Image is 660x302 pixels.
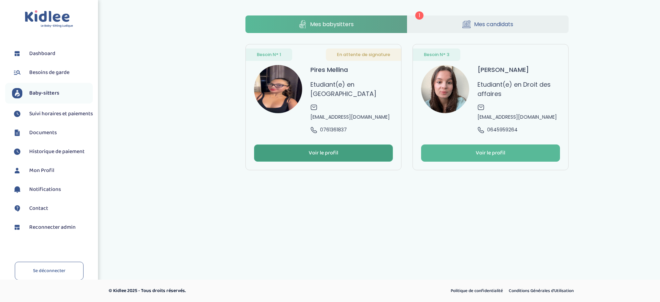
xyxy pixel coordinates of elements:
[29,68,69,77] span: Besoins de garde
[477,65,529,74] h3: [PERSON_NAME]
[12,88,93,98] a: Baby-sitters
[12,147,22,157] img: suivihoraire.svg
[424,51,449,58] span: Besoin N° 3
[12,88,22,98] img: babysitters.svg
[12,203,22,214] img: contact.svg
[487,126,518,133] ringoverc2c-84e06f14122c: Call with Ringover
[12,184,93,195] a: Notifications
[310,114,390,121] span: [EMAIL_ADDRESS][DOMAIN_NAME]
[257,51,281,58] span: Besoin N° 1
[407,15,569,33] a: Mes candidats
[29,110,93,118] span: Suivi horaires et paiements
[12,147,93,157] a: Historique de paiement
[25,10,73,28] img: logo.svg
[476,149,505,157] div: Voir le profil
[15,262,84,280] a: Se déconnecter
[12,222,93,233] a: Reconnecter admin
[487,126,518,133] ringoverc2c-number-84e06f14122c: 0645959264
[29,166,54,175] span: Mon Profil
[254,144,393,162] button: Voir le profil
[320,126,347,133] ringoverc2c-number-84e06f14122c: 0761361837
[12,67,22,78] img: besoin.svg
[415,11,423,20] span: 1
[29,204,48,213] span: Contact
[12,109,22,119] img: suivihoraire.svg
[12,165,93,176] a: Mon Profil
[245,44,401,170] a: Besoin N° 1 En attente de signature avatar Pires Mellina Etudiant(e) en [GEOGRAPHIC_DATA] [EMAIL_...
[12,48,22,59] img: dashboard.svg
[506,287,576,295] a: Conditions Générales d’Utilisation
[12,128,93,138] a: Documents
[245,15,407,33] a: Mes babysitters
[29,223,76,231] span: Reconnecter admin
[477,114,557,121] span: [EMAIL_ADDRESS][DOMAIN_NAME]
[12,128,22,138] img: documents.svg
[12,203,93,214] a: Contact
[29,129,57,137] span: Documents
[29,185,61,194] span: Notifications
[320,126,347,133] ringoverc2c-84e06f14122c: Call with Ringover
[12,165,22,176] img: profil.svg
[310,65,348,74] h3: Pires Mellina
[421,144,560,162] button: Voir le profil
[412,44,569,170] a: Besoin N° 3 avatar [PERSON_NAME] Etudiant(e) en Droit des affaires [EMAIL_ADDRESS][DOMAIN_NAME] 0...
[109,287,359,294] p: © Kidlee 2025 - Tous droits réservés.
[29,50,55,58] span: Dashboard
[254,65,302,113] img: avatar
[309,149,338,157] div: Voir le profil
[29,89,59,97] span: Baby-sitters
[477,80,560,98] p: Etudiant(e) en Droit des affaires
[12,184,22,195] img: notification.svg
[12,109,93,119] a: Suivi horaires et paiements
[448,287,505,295] a: Politique de confidentialité
[12,48,93,59] a: Dashboard
[12,222,22,233] img: dashboard.svg
[421,65,469,113] img: avatar
[310,80,393,98] p: Etudiant(e) en [GEOGRAPHIC_DATA]
[310,20,354,29] span: Mes babysitters
[474,20,513,29] span: Mes candidats
[337,51,390,58] span: En attente de signature
[12,67,93,78] a: Besoins de garde
[29,148,85,156] span: Historique de paiement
